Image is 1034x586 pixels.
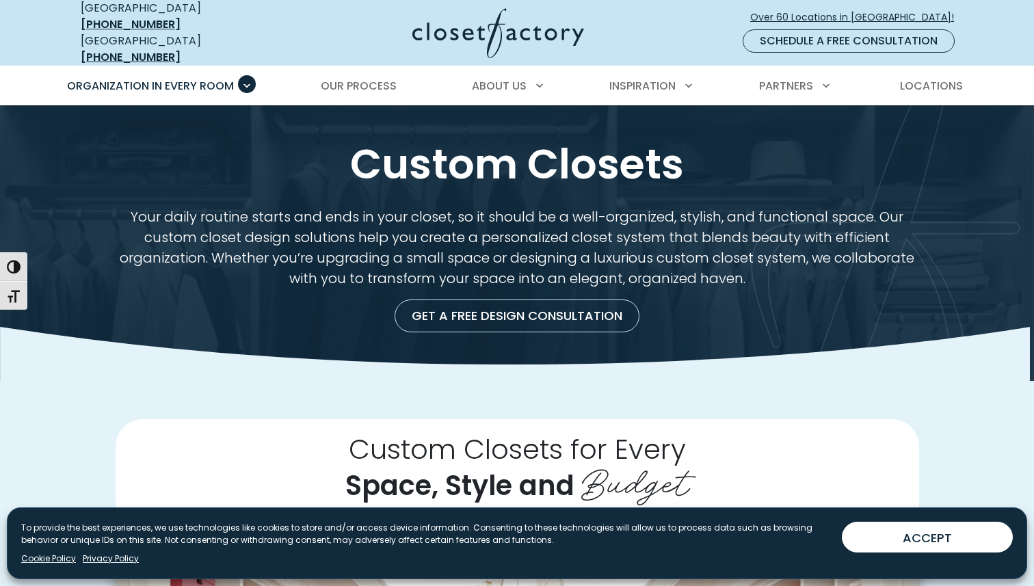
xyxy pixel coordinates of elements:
[67,78,234,94] span: Organization in Every Room
[395,299,639,332] a: Get a Free Design Consultation
[116,207,919,289] p: Your daily routine starts and ends in your closet, so it should be a well-organized, stylish, and...
[21,552,76,565] a: Cookie Policy
[345,466,574,505] span: Space, Style and
[750,10,965,25] span: Over 60 Locations in [GEOGRAPHIC_DATA]!
[349,430,686,468] span: Custom Closets for Every
[81,33,279,66] div: [GEOGRAPHIC_DATA]
[83,552,139,565] a: Privacy Policy
[81,16,181,32] a: [PHONE_NUMBER]
[842,522,1013,552] button: ACCEPT
[750,5,966,29] a: Over 60 Locations in [GEOGRAPHIC_DATA]!
[78,138,956,190] h1: Custom Closets
[581,452,689,507] span: Budget
[412,8,584,58] img: Closet Factory Logo
[81,49,181,65] a: [PHONE_NUMBER]
[57,67,977,105] nav: Primary Menu
[743,29,955,53] a: Schedule a Free Consultation
[759,78,813,94] span: Partners
[900,78,963,94] span: Locations
[21,522,831,546] p: To provide the best experiences, we use technologies like cookies to store and/or access device i...
[609,78,676,94] span: Inspiration
[472,78,527,94] span: About Us
[321,78,397,94] span: Our Process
